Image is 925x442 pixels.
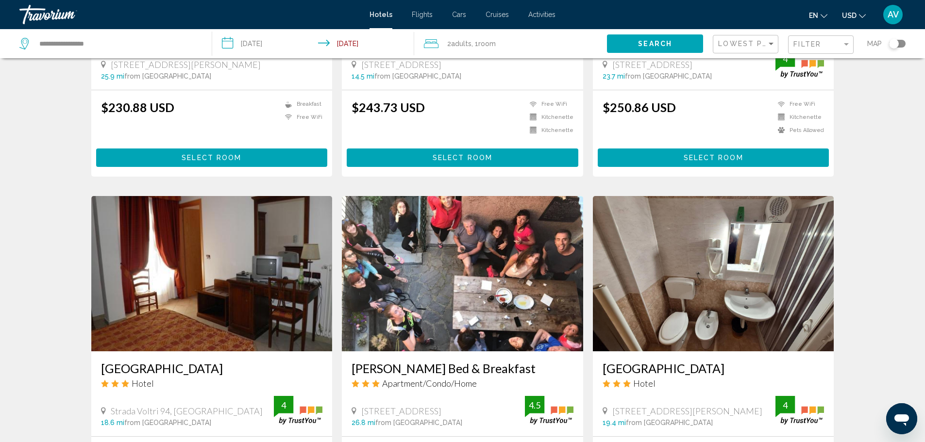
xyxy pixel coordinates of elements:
[352,361,573,376] a: [PERSON_NAME] Bed & Breakfast
[96,148,328,166] button: Select Room
[182,154,241,162] span: Select Room
[342,196,583,351] img: Hotel image
[382,378,477,389] span: Apartment/Condo/Home
[718,40,781,48] span: Lowest Price
[603,72,625,80] span: 23.7 mi
[486,11,509,18] a: Cruises
[212,29,415,58] button: Check-in date: Sep 20, 2025 Check-out date: Sep 23, 2025
[19,5,360,24] a: Travorium
[132,378,154,389] span: Hotel
[880,4,906,25] button: User Menu
[773,100,824,108] li: Free WiFi
[111,59,261,70] span: [STREET_ADDRESS][PERSON_NAME]
[793,40,821,48] span: Filter
[842,8,866,22] button: Change currency
[525,399,544,411] div: 4.5
[412,11,433,18] a: Flights
[101,72,124,80] span: 25.9 mi
[638,40,672,48] span: Search
[612,59,692,70] span: [STREET_ADDRESS]
[809,8,827,22] button: Change language
[101,361,323,376] a: [GEOGRAPHIC_DATA]
[352,100,425,115] ins: $243.73 USD
[101,100,174,115] ins: $230.88 USD
[111,406,263,416] span: Strada Voltri 94, [GEOGRAPHIC_DATA]
[370,11,392,18] a: Hotels
[684,154,743,162] span: Select Room
[607,34,703,52] button: Search
[280,113,322,121] li: Free WiFi
[91,196,333,351] img: Hotel image
[633,378,656,389] span: Hotel
[124,72,211,80] span: from [GEOGRAPHIC_DATA]
[471,37,496,50] span: , 1
[478,40,496,48] span: Room
[809,12,818,19] span: en
[451,40,471,48] span: Adults
[352,419,375,426] span: 26.8 mi
[124,419,211,426] span: from [GEOGRAPHIC_DATA]
[101,419,124,426] span: 18.6 mi
[433,154,492,162] span: Select Room
[96,151,328,162] a: Select Room
[528,11,555,18] a: Activities
[612,406,762,416] span: [STREET_ADDRESS][PERSON_NAME]
[603,361,824,376] a: [GEOGRAPHIC_DATA]
[867,37,882,50] span: Map
[593,196,834,351] img: Hotel image
[347,148,578,166] button: Select Room
[414,29,607,58] button: Travelers: 2 adults, 0 children
[603,378,824,389] div: 3 star Hotel
[347,151,578,162] a: Select Room
[374,72,461,80] span: from [GEOGRAPHIC_DATA]
[375,419,462,426] span: from [GEOGRAPHIC_DATA]
[882,39,906,48] button: Toggle map
[280,100,322,108] li: Breakfast
[101,378,323,389] div: 3 star Hotel
[352,378,573,389] div: 3 star Apartment
[361,406,441,416] span: [STREET_ADDRESS]
[603,100,676,115] ins: $250.86 USD
[598,151,829,162] a: Select Room
[886,403,917,434] iframe: Bouton de lancement de la fenêtre de messagerie
[842,12,857,19] span: USD
[625,72,712,80] span: from [GEOGRAPHIC_DATA]
[773,113,824,121] li: Kitchenette
[274,396,322,425] img: trustyou-badge.svg
[775,49,824,78] img: trustyou-badge.svg
[274,399,293,411] div: 4
[452,11,466,18] a: Cars
[525,396,573,425] img: trustyou-badge.svg
[525,126,573,134] li: Kitchenette
[788,35,854,55] button: Filter
[775,399,795,411] div: 4
[773,126,824,134] li: Pets Allowed
[626,419,713,426] span: from [GEOGRAPHIC_DATA]
[598,148,829,166] button: Select Room
[888,10,899,19] span: AV
[525,100,573,108] li: Free WiFi
[525,113,573,121] li: Kitchenette
[603,419,626,426] span: 19.4 mi
[718,40,775,49] mat-select: Sort by
[775,396,824,425] img: trustyou-badge.svg
[775,53,795,65] div: 4
[447,37,471,50] span: 2
[352,72,374,80] span: 14.5 mi
[361,59,441,70] span: [STREET_ADDRESS]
